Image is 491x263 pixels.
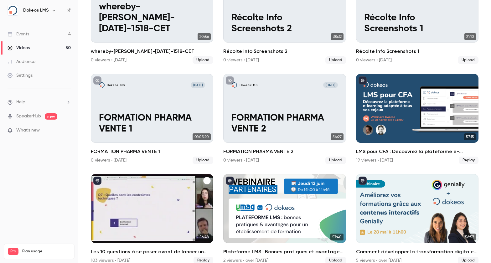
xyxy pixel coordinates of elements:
h2: FORMATION PHARMA VENTE 2 [223,148,346,155]
span: What's new [16,127,40,134]
h2: LMS pour CFA : Découvrez la plateforme e-learning adaptée à tous vos enjeux [356,148,478,155]
a: SpeakerHub [16,113,41,120]
span: Pro [8,248,18,255]
img: Dokeos LMS [8,5,18,15]
h2: FORMATION PHARMA VENTE 1 [91,148,213,155]
span: 21:10 [464,33,476,40]
div: Settings [8,72,33,79]
button: published [226,177,234,185]
h2: whereby-[PERSON_NAME]-[DATE]-1518-CET [91,48,213,55]
div: Audience [8,59,35,65]
iframe: Noticeable Trigger [63,128,71,133]
p: Dokeos LMS [240,83,257,87]
span: 56:57 [463,234,476,240]
p: Récolte Info Screenshots 1 [364,13,470,34]
h2: Récolte Info Screenshots 1 [356,48,478,55]
span: Replay [459,157,478,164]
span: Upload [325,157,346,164]
p: whereby-[PERSON_NAME]-[DATE]-1518-CET [99,2,205,34]
span: 56:48 [198,234,211,240]
li: LMS pour CFA : Découvrez la plateforme e-learning adaptée à tous vos enjeux [356,74,478,164]
li: help-dropdown-opener [8,99,71,106]
a: FORMATION PHARMA VENTE 1Dokeos LMS[DATE]FORMATION PHARMA VENTE 101:03:20FORMATION PHARMA VENTE 10... [91,74,213,164]
span: Plan usage [22,249,70,254]
span: [DATE] [191,82,205,88]
li: FORMATION PHARMA VENTE 1 [91,74,213,164]
button: published [359,177,367,185]
span: 01:03:20 [193,133,211,140]
span: new [45,113,57,120]
div: 0 viewers • [DATE] [223,157,259,163]
span: 54:27 [331,133,344,140]
span: Help [16,99,25,106]
img: FORMATION PHARMA VENTE 1 [99,82,105,88]
li: FORMATION PHARMA VENTE 2 [223,74,346,164]
button: unpublished [93,76,101,85]
button: published [93,177,101,185]
p: Dokeos LMS [107,83,125,87]
h2: Comment développer la transformation digitale de votre offre de formation avec Genially ? [356,248,478,255]
div: Events [8,31,29,37]
a: 57:15LMS pour CFA : Découvrez la plateforme e-learning adaptée à tous vos enjeux19 viewers • [DAT... [356,74,478,164]
div: 0 viewers • [DATE] [91,57,127,63]
span: Upload [325,56,346,64]
span: 57:40 [330,234,344,240]
p: Récolte Info Screenshots 2 [231,13,338,34]
h2: Les 10 questions à se poser avant de lancer un projet de formation en ligne [91,248,213,255]
span: Upload [193,56,213,64]
span: 57:15 [464,133,476,140]
h2: Récolte Info Screenshots 2 [223,48,346,55]
span: 20:56 [198,33,211,40]
div: Videos [8,45,30,51]
h6: Dokeos LMS [23,7,49,13]
div: 0 viewers • [DATE] [356,57,392,63]
span: Upload [458,56,478,64]
span: 38:32 [331,33,344,40]
button: published [359,76,367,85]
a: FORMATION PHARMA VENTE 2Dokeos LMS[DATE]FORMATION PHARMA VENTE 254:27FORMATION PHARMA VENTE 20 vi... [223,74,346,164]
span: Upload [193,157,213,164]
div: 19 viewers • [DATE] [356,157,393,163]
p: FORMATION PHARMA VENTE 2 [231,113,338,135]
h2: Plateforme LMS : Bonnes pratiques et avantages pour un établissement de formation [223,248,346,255]
img: FORMATION PHARMA VENTE 2 [231,82,237,88]
button: unpublished [226,76,234,85]
div: 0 viewers • [DATE] [223,57,259,63]
span: [DATE] [323,82,338,88]
p: FORMATION PHARMA VENTE 1 [99,113,205,135]
div: 0 viewers • [DATE] [91,157,127,163]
